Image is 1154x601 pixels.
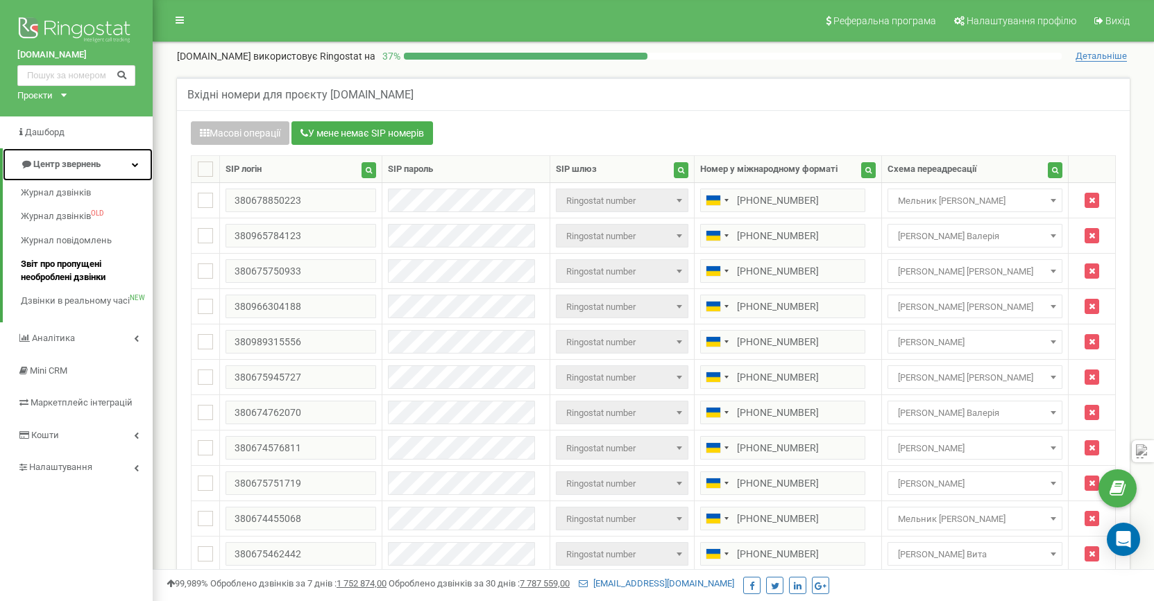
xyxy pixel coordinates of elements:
[888,224,1062,247] span: Гончарова Валерія
[700,436,865,460] input: 050 123 4567
[888,471,1062,495] span: Алена Бавыко
[892,191,1058,211] span: Мельник Ольга
[892,403,1058,423] span: Гончарова Валерія
[700,189,865,212] input: 050 123 4567
[32,333,75,343] span: Аналiтика
[700,330,865,354] input: 050 123 4567
[561,227,684,246] span: Ringostat number
[701,331,733,353] div: Telephone country code
[700,295,865,318] input: 050 123 4567
[21,229,153,253] a: Журнал повідомлень
[833,15,936,26] span: Реферальна програма
[701,507,733,530] div: Telephone country code
[556,330,689,354] span: Ringostat number
[556,436,689,460] span: Ringostat number
[375,49,404,63] p: 37 %
[701,366,733,388] div: Telephone country code
[888,507,1062,530] span: Мельник Ольга
[556,471,689,495] span: Ringostat number
[21,289,153,313] a: Дзвінки в реальному часіNEW
[556,189,689,212] span: Ringostat number
[33,159,101,169] span: Центр звернень
[210,578,387,589] span: Оброблено дзвінків за 7 днів :
[167,578,208,589] span: 99,989%
[701,260,733,282] div: Telephone country code
[892,333,1058,352] span: Дегнера Мирослава
[21,186,91,200] span: Журнал дзвінків
[561,403,684,423] span: Ringostat number
[561,333,684,352] span: Ringostat number
[21,210,91,223] span: Журнал дзвінків
[892,439,1058,458] span: Алена Бавыко
[561,545,684,564] span: Ringostat number
[701,295,733,317] div: Telephone country code
[700,365,865,389] input: 050 123 4567
[888,259,1062,283] span: Шевчук Виктория
[389,578,570,589] span: Оброблено дзвінків за 30 днів :
[17,65,135,86] input: Пошук за номером
[21,252,153,289] a: Звіт про пропущені необроблені дзвінки
[556,542,689,566] span: Ringostat number
[556,365,689,389] span: Ringostat number
[177,49,375,63] p: [DOMAIN_NAME]
[700,542,865,566] input: 050 123 4567
[253,51,375,62] span: використовує Ringostat на
[561,191,684,211] span: Ringostat number
[888,401,1062,424] span: Гончарова Валерія
[291,121,433,145] button: У мене немає SIP номерів
[31,397,133,408] span: Маркетплейс інтеграцій
[21,234,112,247] span: Журнал повідомлень
[701,225,733,247] div: Telephone country code
[701,472,733,494] div: Telephone country code
[21,204,153,229] a: Журнал дзвінківOLD
[556,401,689,424] span: Ringostat number
[888,365,1062,389] span: Шевчук Виктория
[337,578,387,589] u: 1 752 874,00
[561,368,684,387] span: Ringostat number
[700,224,865,247] input: 050 123 4567
[1107,523,1140,556] div: Open Intercom Messenger
[892,262,1058,281] span: Шевчук Виктория
[31,430,59,440] span: Кошти
[17,49,135,62] a: [DOMAIN_NAME]
[556,507,689,530] span: Ringostat number
[520,578,570,589] u: 7 787 559,00
[700,259,865,283] input: 050 123 4567
[561,262,684,281] span: Ringostat number
[21,181,153,205] a: Журнал дзвінків
[382,156,550,183] th: SIP пароль
[700,507,865,530] input: 050 123 4567
[892,368,1058,387] span: Шевчук Виктория
[888,436,1062,460] span: Алена Бавыко
[892,227,1058,246] span: Гончарова Валерія
[701,437,733,459] div: Telephone country code
[556,259,689,283] span: Ringostat number
[25,127,65,137] span: Дашборд
[556,224,689,247] span: Ringostat number
[187,89,414,101] h5: Вхідні номери для проєкту [DOMAIN_NAME]
[29,462,92,472] span: Налаштування
[556,295,689,318] span: Ringostat number
[1076,51,1127,62] span: Детальніше
[888,189,1062,212] span: Мельник Ольга
[3,148,153,181] a: Центр звернень
[17,14,135,49] img: Ringostat logo
[579,578,734,589] a: [EMAIL_ADDRESS][DOMAIN_NAME]
[21,295,130,308] span: Дзвінки в реальному часі
[892,297,1058,317] span: Оверченко Тетяна
[226,163,262,176] div: SIP логін
[700,471,865,495] input: 050 123 4567
[561,439,684,458] span: Ringostat number
[1105,15,1130,26] span: Вихід
[191,121,289,145] button: Масові операції
[888,542,1062,566] span: Грищенко Вита
[967,15,1076,26] span: Налаштування профілю
[561,297,684,317] span: Ringostat number
[700,401,865,424] input: 050 123 4567
[888,295,1062,318] span: Оверченко Тетяна
[888,330,1062,354] span: Дегнера Мирослава
[561,474,684,494] span: Ringostat number
[701,543,733,565] div: Telephone country code
[888,163,977,176] div: Схема переадресації
[561,509,684,529] span: Ringostat number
